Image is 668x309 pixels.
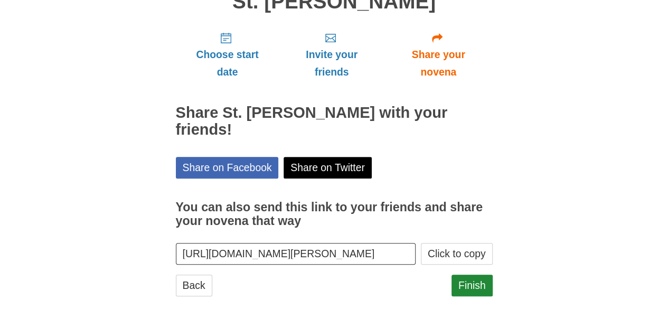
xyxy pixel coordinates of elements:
a: Choose start date [176,23,279,86]
a: Finish [451,275,493,296]
a: Invite your friends [279,23,384,86]
a: Back [176,275,212,296]
span: Invite your friends [289,46,373,81]
h2: Share St. [PERSON_NAME] with your friends! [176,105,493,138]
span: Share your novena [395,46,482,81]
a: Share on Facebook [176,157,279,179]
button: Click to copy [421,243,493,265]
a: Share your novena [384,23,493,86]
a: Share on Twitter [284,157,372,179]
span: Choose start date [186,46,269,81]
h3: You can also send this link to your friends and share your novena that way [176,201,493,228]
